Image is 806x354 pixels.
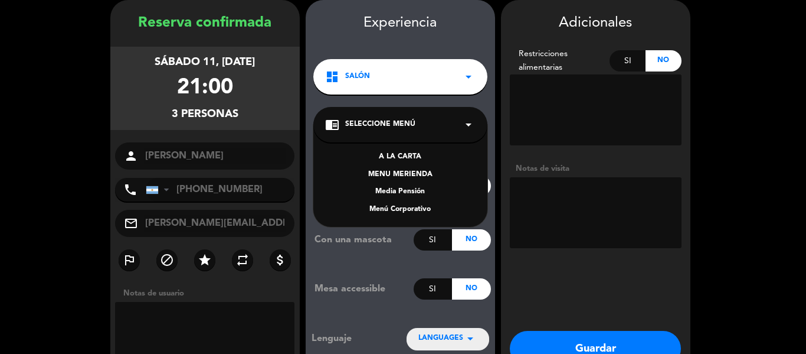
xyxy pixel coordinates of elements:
[414,229,452,251] div: Si
[273,253,287,267] i: attach_money
[461,118,476,132] i: arrow_drop_down
[124,216,138,230] i: mail_outline
[312,331,387,346] div: Lenguaje
[510,163,682,175] div: Notas de visita
[123,183,137,197] i: phone
[463,332,477,346] i: arrow_drop_down
[461,70,476,84] i: arrow_drop_down
[510,47,610,74] div: Restricciones alimentarias
[235,253,250,267] i: repeat
[146,178,173,201] div: Argentina: +54
[646,50,682,72] div: No
[414,278,452,300] div: Si
[610,50,646,72] div: Si
[160,253,174,267] i: block
[110,12,300,35] div: Reserva confirmada
[325,204,476,216] div: Menú Corporativo
[155,54,255,71] div: sábado 11, [DATE]
[198,253,212,267] i: star
[325,169,476,181] div: MENU MERIENDA
[306,281,414,297] div: Mesa accessible
[452,278,490,300] div: No
[325,151,476,163] div: A LA CARTA
[418,333,463,345] span: LANGUAGES
[306,232,414,248] div: Con una mascota
[124,149,138,163] i: person
[510,12,682,35] div: Adicionales
[306,12,495,35] div: Experiencia
[345,119,415,131] span: Seleccione Menú
[325,186,476,198] div: Media Pensión
[345,71,370,83] span: Salón
[325,70,339,84] i: dashboard
[172,106,238,123] div: 3 personas
[117,287,300,300] div: Notas de usuario
[452,229,490,251] div: No
[177,71,233,106] div: 21:00
[325,118,339,132] i: chrome_reader_mode
[122,253,136,267] i: outlined_flag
